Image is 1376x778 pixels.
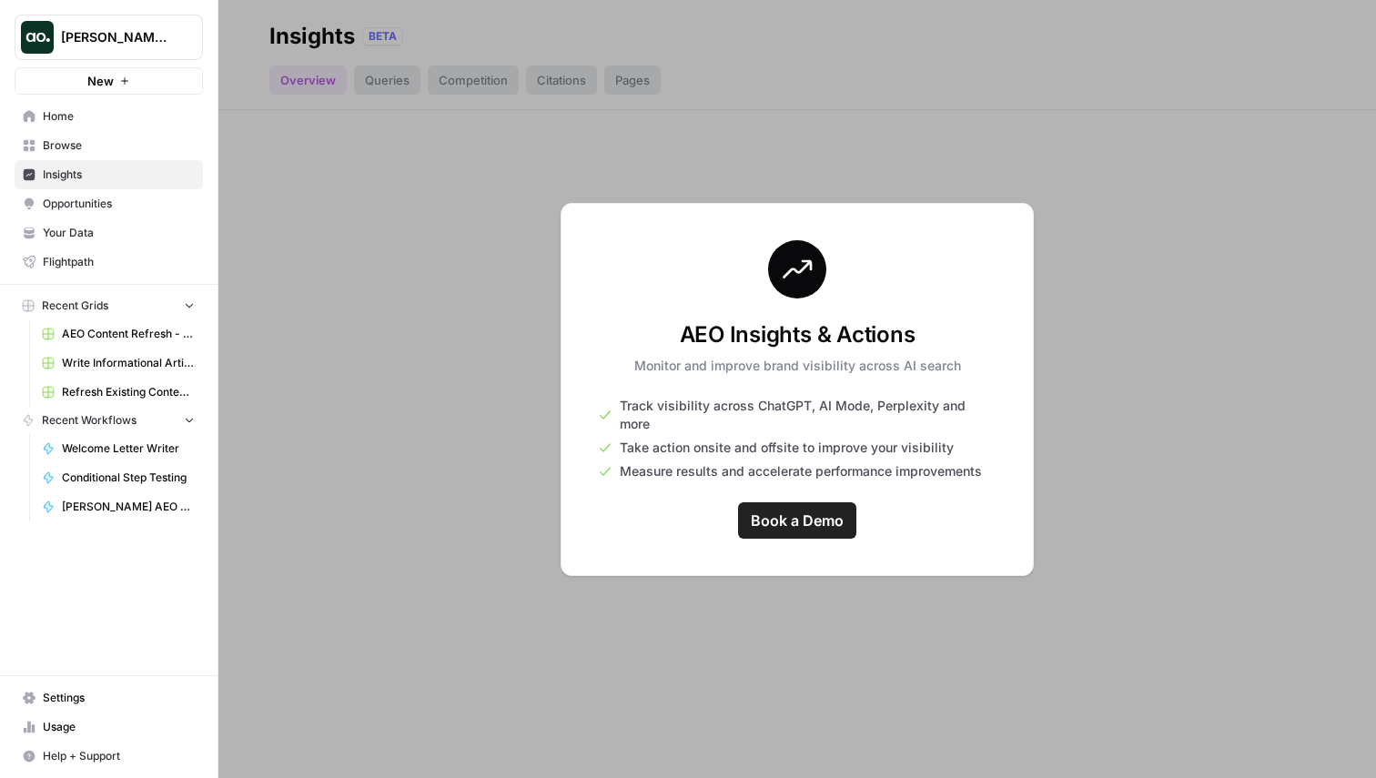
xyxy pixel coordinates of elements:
span: Write Informational Article [62,355,195,371]
span: Usage [43,719,195,735]
a: Write Informational Article [34,349,203,378]
button: Recent Workflows [15,407,203,434]
span: Home [43,108,195,125]
img: Justina testing Logo [21,21,54,54]
a: Book a Demo [738,502,856,539]
a: Refresh Existing Content (36) [34,378,203,407]
span: Conditional Step Testing [62,470,195,486]
span: Recent Grids [42,298,108,314]
a: Opportunities [15,189,203,218]
span: Settings [43,690,195,706]
a: Welcome Letter Writer [34,434,203,463]
span: Browse [43,137,195,154]
button: New [15,67,203,95]
button: Recent Grids [15,292,203,319]
span: Track visibility across ChatGPT, AI Mode, Perplexity and more [620,397,997,433]
p: Monitor and improve brand visibility across AI search [634,357,961,375]
span: [PERSON_NAME] AEO Refresh v2 [62,499,195,515]
span: Book a Demo [751,510,844,531]
span: Help + Support [43,748,195,764]
span: [PERSON_NAME] testing [61,28,171,46]
span: Insights [43,167,195,183]
a: [PERSON_NAME] AEO Refresh v2 [34,492,203,521]
span: Take action onsite and offsite to improve your visibility [620,439,954,457]
button: Workspace: Justina testing [15,15,203,60]
button: Help + Support [15,742,203,771]
span: Measure results and accelerate performance improvements [620,462,982,480]
span: Your Data [43,225,195,241]
span: Welcome Letter Writer [62,440,195,457]
span: Flightpath [43,254,195,270]
span: New [87,72,114,90]
span: Opportunities [43,196,195,212]
a: AEO Content Refresh - Testing [34,319,203,349]
h3: AEO Insights & Actions [634,320,961,349]
a: Home [15,102,203,131]
a: Conditional Step Testing [34,463,203,492]
span: Recent Workflows [42,412,137,429]
a: Settings [15,683,203,712]
a: Usage [15,712,203,742]
a: Browse [15,131,203,160]
span: Refresh Existing Content (36) [62,384,195,400]
a: Flightpath [15,248,203,277]
a: Insights [15,160,203,189]
a: Your Data [15,218,203,248]
span: AEO Content Refresh - Testing [62,326,195,342]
